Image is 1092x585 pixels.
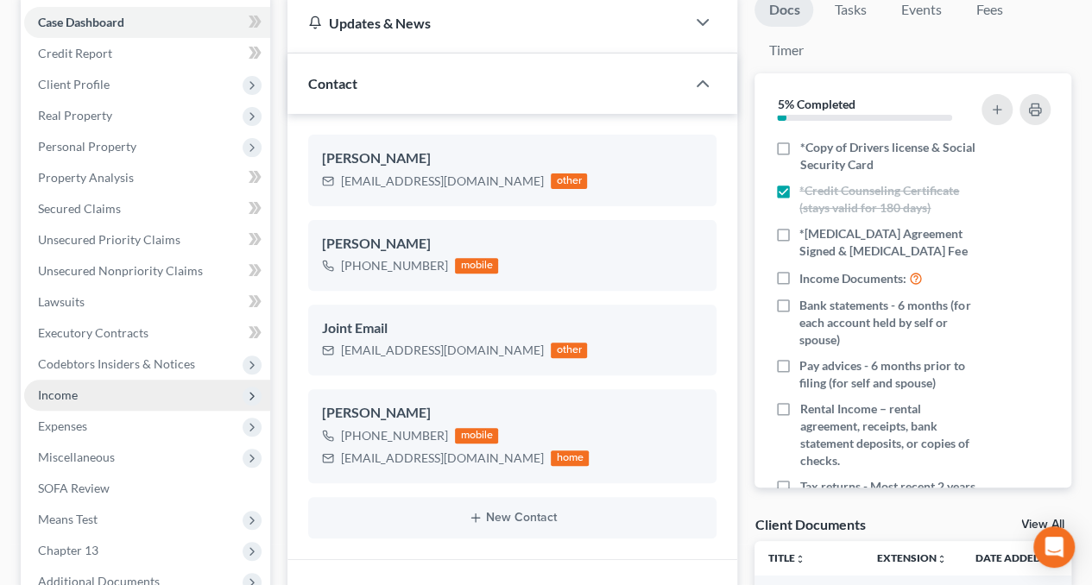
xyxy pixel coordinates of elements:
[24,286,270,318] a: Lawsuits
[38,232,180,247] span: Unsecured Priority Claims
[38,201,121,216] span: Secured Claims
[341,450,544,467] div: [EMAIL_ADDRESS][DOMAIN_NAME]
[551,173,587,189] div: other
[799,357,977,392] span: Pay advices - 6 months prior to filing (for self and spouse)
[455,428,498,443] div: mobile
[777,97,855,111] strong: 5% Completed
[768,551,805,564] a: Titleunfold_more
[38,418,87,433] span: Expenses
[24,38,270,69] a: Credit Report
[795,554,805,564] i: unfold_more
[799,400,977,469] span: Rental Income – rental agreement, receipts, bank statement deposits, or copies of checks.
[38,46,112,60] span: Credit Report
[799,139,977,173] span: *Copy of Drivers license & Social Security Card
[1021,519,1064,531] a: View All
[322,234,703,255] div: [PERSON_NAME]
[975,551,1052,564] a: Date Added expand_more
[799,478,975,495] span: Tax returns - Most recent 2 years
[38,294,85,309] span: Lawsuits
[38,481,110,495] span: SOFA Review
[341,173,544,190] div: [EMAIL_ADDRESS][DOMAIN_NAME]
[24,318,270,349] a: Executory Contracts
[799,297,977,349] span: Bank statements - 6 months (for each account held by self or spouse)
[38,263,203,278] span: Unsecured Nonpriority Claims
[38,387,78,402] span: Income
[38,15,124,29] span: Case Dashboard
[38,543,98,557] span: Chapter 13
[24,7,270,38] a: Case Dashboard
[937,554,947,564] i: unfold_more
[799,182,977,217] span: *Credit Counseling Certificate (stays valid for 180 days)
[551,450,589,466] div: home
[341,342,544,359] div: [EMAIL_ADDRESS][DOMAIN_NAME]
[322,148,703,169] div: [PERSON_NAME]
[322,318,703,339] div: Joint Email
[38,108,112,123] span: Real Property
[341,427,448,444] div: [PHONE_NUMBER]
[38,170,134,185] span: Property Analysis
[341,257,448,274] div: [PHONE_NUMBER]
[24,473,270,504] a: SOFA Review
[24,162,270,193] a: Property Analysis
[24,193,270,224] a: Secured Claims
[799,270,906,287] span: Income Documents:
[322,403,703,424] div: [PERSON_NAME]
[308,75,357,91] span: Contact
[308,14,665,32] div: Updates & News
[754,515,865,533] div: Client Documents
[38,139,136,154] span: Personal Property
[38,450,115,464] span: Miscellaneous
[38,77,110,91] span: Client Profile
[24,224,270,255] a: Unsecured Priority Claims
[24,255,270,286] a: Unsecured Nonpriority Claims
[38,512,98,526] span: Means Test
[551,343,587,358] div: other
[1033,526,1075,568] div: Open Intercom Messenger
[322,511,703,525] button: New Contact
[38,356,195,371] span: Codebtors Insiders & Notices
[38,325,148,340] span: Executory Contracts
[455,258,498,274] div: mobile
[799,225,977,260] span: *[MEDICAL_DATA] Agreement Signed & [MEDICAL_DATA] Fee
[877,551,947,564] a: Extensionunfold_more
[754,34,817,67] a: Timer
